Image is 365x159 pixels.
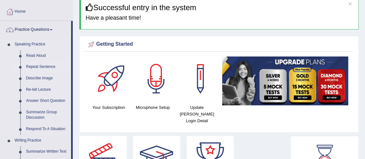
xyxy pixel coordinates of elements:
[23,95,71,107] a: Answer Short Question
[0,21,71,37] a: Practice Questions
[86,15,354,21] h4: Have a pleasant time!
[23,123,71,135] a: Respond To A Situation
[23,84,71,96] a: Re-tell Lecture
[87,40,351,49] div: Getting Started
[23,146,71,157] a: Summarize Written Text
[23,50,71,62] a: Read Aloud
[12,135,71,146] a: Writing Practice
[0,3,73,19] a: Home
[178,104,216,124] h4: Update [PERSON_NAME] Login Detail
[222,56,348,105] img: small5.jpg
[134,104,172,111] h4: Microphone Setup
[23,107,71,123] a: Summarize Group Discussion
[86,3,354,12] h3: Successful entry in the system
[348,0,352,7] button: ×
[23,61,71,73] a: Repeat Sentence
[90,104,128,111] h4: Your Subscription
[12,39,71,50] a: Speaking Practice
[23,73,71,84] a: Describe Image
